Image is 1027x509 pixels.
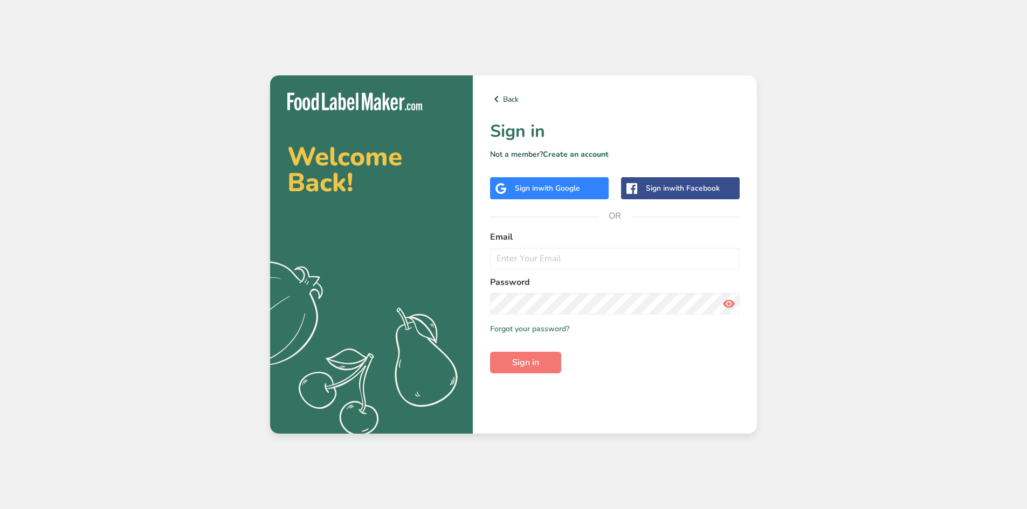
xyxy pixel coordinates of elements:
span: OR [599,200,631,232]
a: Back [490,93,740,106]
p: Not a member? [490,149,740,160]
h2: Welcome Back! [287,144,456,196]
span: with Google [538,183,580,193]
input: Enter Your Email [490,248,740,269]
label: Email [490,231,740,243]
button: Sign in [490,352,561,373]
a: Forgot your password? [490,323,569,334]
a: Create an account [543,149,609,159]
div: Sign in [515,183,580,194]
img: Food Label Maker [287,93,422,110]
label: Password [490,276,740,289]
div: Sign in [646,183,720,194]
span: with Facebook [669,183,720,193]
h1: Sign in [490,118,740,144]
span: Sign in [512,356,539,369]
